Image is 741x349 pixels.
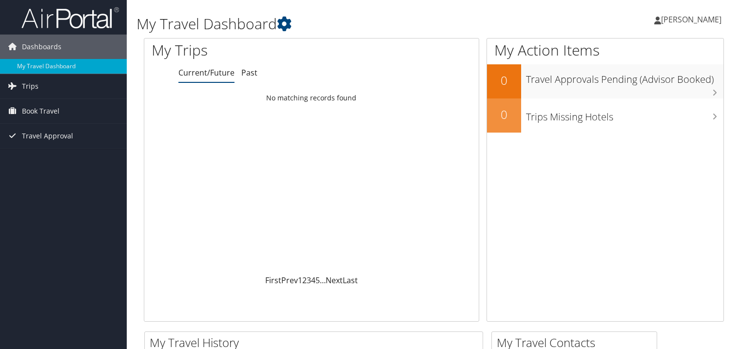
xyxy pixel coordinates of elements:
[526,68,723,86] h3: Travel Approvals Pending (Advisor Booked)
[315,275,320,286] a: 5
[487,72,521,89] h2: 0
[311,275,315,286] a: 4
[307,275,311,286] a: 3
[661,14,721,25] span: [PERSON_NAME]
[144,89,479,107] td: No matching records found
[265,275,281,286] a: First
[326,275,343,286] a: Next
[487,64,723,98] a: 0Travel Approvals Pending (Advisor Booked)
[241,67,257,78] a: Past
[343,275,358,286] a: Last
[281,275,298,286] a: Prev
[302,275,307,286] a: 2
[152,40,332,60] h1: My Trips
[487,106,521,123] h2: 0
[526,105,723,124] h3: Trips Missing Hotels
[178,67,234,78] a: Current/Future
[487,98,723,133] a: 0Trips Missing Hotels
[136,14,533,34] h1: My Travel Dashboard
[22,99,59,123] span: Book Travel
[22,74,39,98] span: Trips
[487,40,723,60] h1: My Action Items
[320,275,326,286] span: …
[654,5,731,34] a: [PERSON_NAME]
[22,35,61,59] span: Dashboards
[298,275,302,286] a: 1
[21,6,119,29] img: airportal-logo.png
[22,124,73,148] span: Travel Approval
